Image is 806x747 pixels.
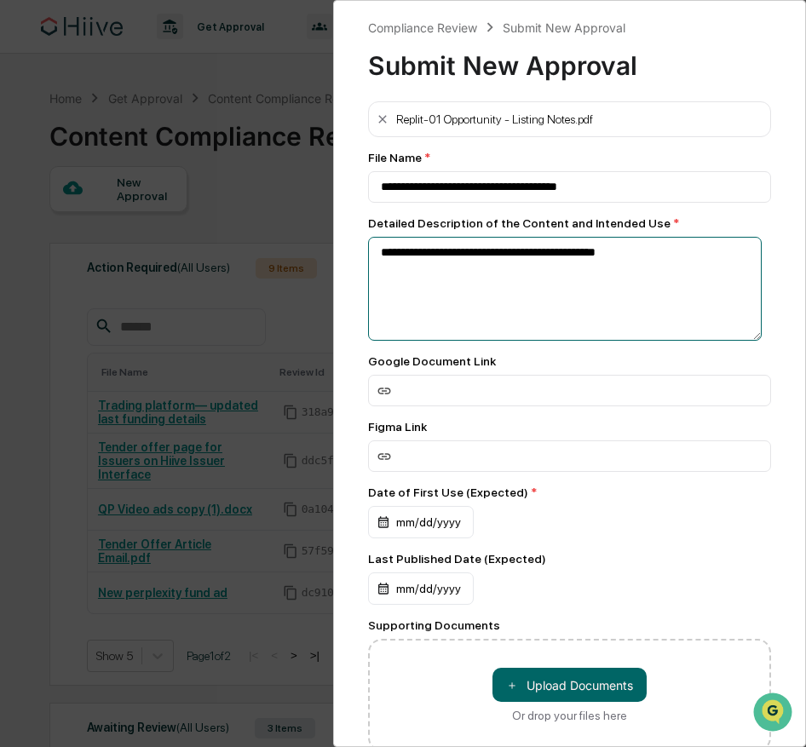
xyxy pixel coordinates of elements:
[368,506,474,538] div: mm/dd/yyyy
[17,249,31,262] div: 🔎
[170,289,206,302] span: Pylon
[503,20,625,35] div: Submit New Approval
[58,147,216,161] div: We're available if you need us!
[368,354,771,368] div: Google Document Link
[34,247,107,264] span: Data Lookup
[368,151,771,164] div: File Name
[368,552,771,566] div: Last Published Date (Expected)
[512,709,627,722] div: Or drop your files here
[10,240,114,271] a: 🔎Data Lookup
[751,691,797,737] iframe: Open customer support
[58,130,279,147] div: Start new chat
[141,215,211,232] span: Attestations
[290,135,310,156] button: Start new chat
[492,668,647,702] button: Or drop your files here
[120,288,206,302] a: Powered byPylon
[396,112,593,126] div: Replit-01 Opportunity - Listing Notes.pdf
[368,420,771,434] div: Figma Link
[506,677,518,693] span: ＋
[17,216,31,230] div: 🖐️
[368,216,771,230] div: Detailed Description of the Content and Intended Use
[17,130,48,161] img: 1746055101610-c473b297-6a78-478c-a979-82029cc54cd1
[10,208,117,238] a: 🖐️Preclearance
[368,572,474,605] div: mm/dd/yyyy
[368,486,771,499] div: Date of First Use (Expected)
[368,20,477,35] div: Compliance Review
[117,208,218,238] a: 🗄️Attestations
[368,37,771,81] div: Submit New Approval
[124,216,137,230] div: 🗄️
[17,36,310,63] p: How can we help?
[368,618,771,632] div: Supporting Documents
[34,215,110,232] span: Preclearance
